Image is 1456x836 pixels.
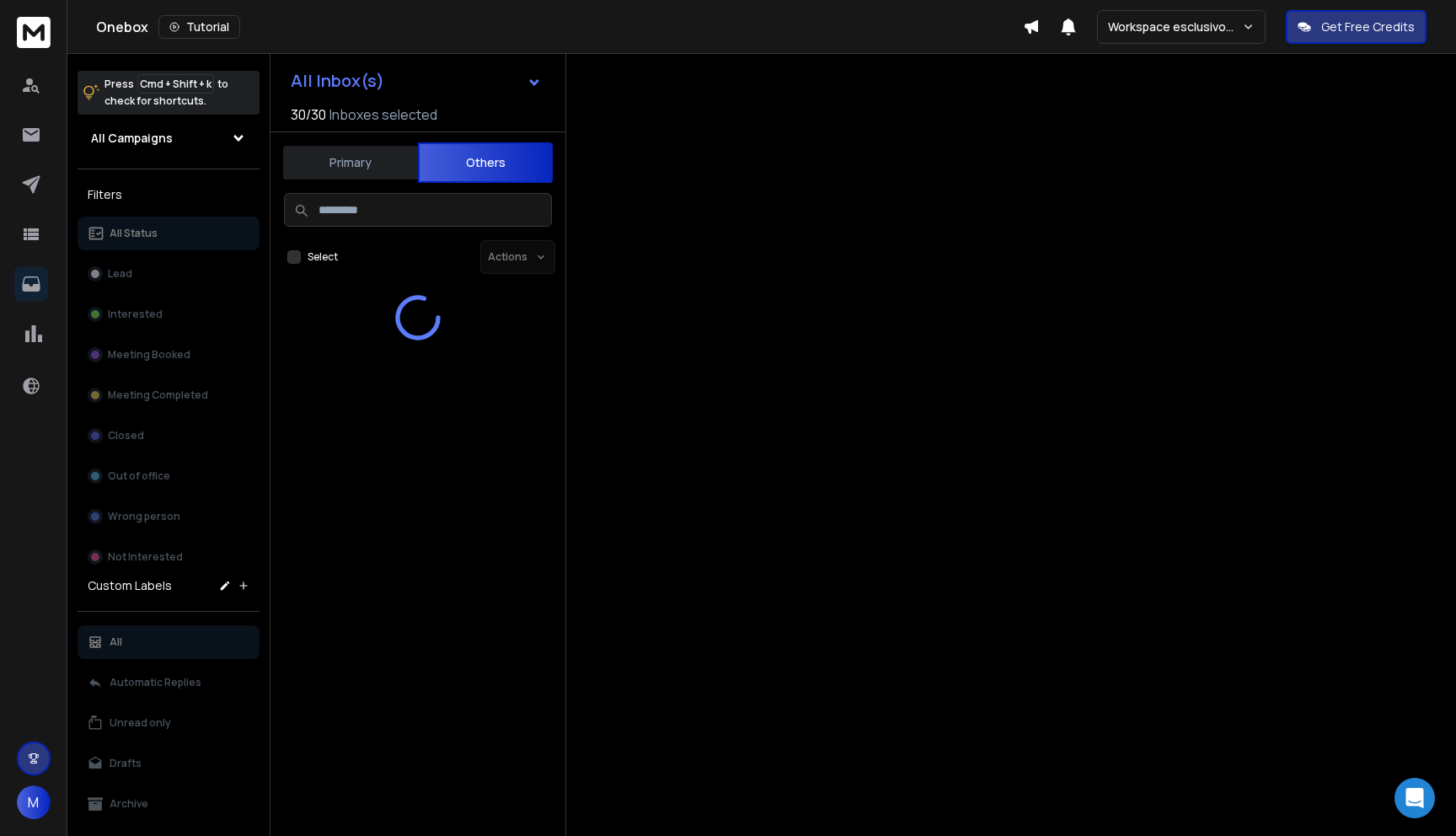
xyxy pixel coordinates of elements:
h3: Filters [78,183,260,206]
h3: Inboxes selected [329,104,437,125]
button: Others [418,142,553,183]
h1: All Inbox(s) [291,72,384,89]
button: All Campaigns [78,121,260,155]
p: Workspace esclusivo upvizory [1108,19,1242,35]
div: Onebox [96,15,1023,39]
span: Cmd + Shift + k [137,74,214,94]
p: Get Free Credits [1321,19,1415,35]
label: Select [308,250,338,264]
button: Primary [283,144,418,181]
div: Open Intercom Messenger [1394,778,1435,818]
h3: Custom Labels [88,577,172,594]
p: Press to check for shortcuts. [104,76,228,110]
h1: All Campaigns [91,130,173,147]
button: Tutorial [158,15,240,39]
button: Get Free Credits [1286,10,1427,44]
button: All Inbox(s) [277,64,555,98]
button: M [17,785,51,819]
span: 30 / 30 [291,104,326,125]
